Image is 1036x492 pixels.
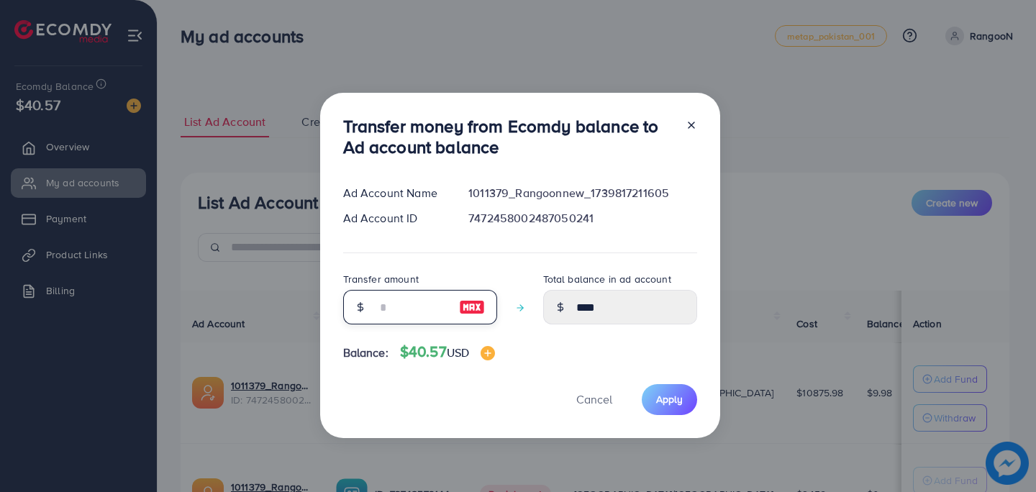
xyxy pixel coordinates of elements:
[576,391,612,407] span: Cancel
[558,384,630,415] button: Cancel
[343,116,674,158] h3: Transfer money from Ecomdy balance to Ad account balance
[447,345,469,360] span: USD
[332,185,458,201] div: Ad Account Name
[332,210,458,227] div: Ad Account ID
[642,384,697,415] button: Apply
[656,392,683,406] span: Apply
[481,346,495,360] img: image
[343,272,419,286] label: Transfer amount
[343,345,388,361] span: Balance:
[543,272,671,286] label: Total balance in ad account
[457,210,708,227] div: 7472458002487050241
[459,299,485,316] img: image
[400,343,495,361] h4: $40.57
[457,185,708,201] div: 1011379_Rangoonnew_1739817211605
